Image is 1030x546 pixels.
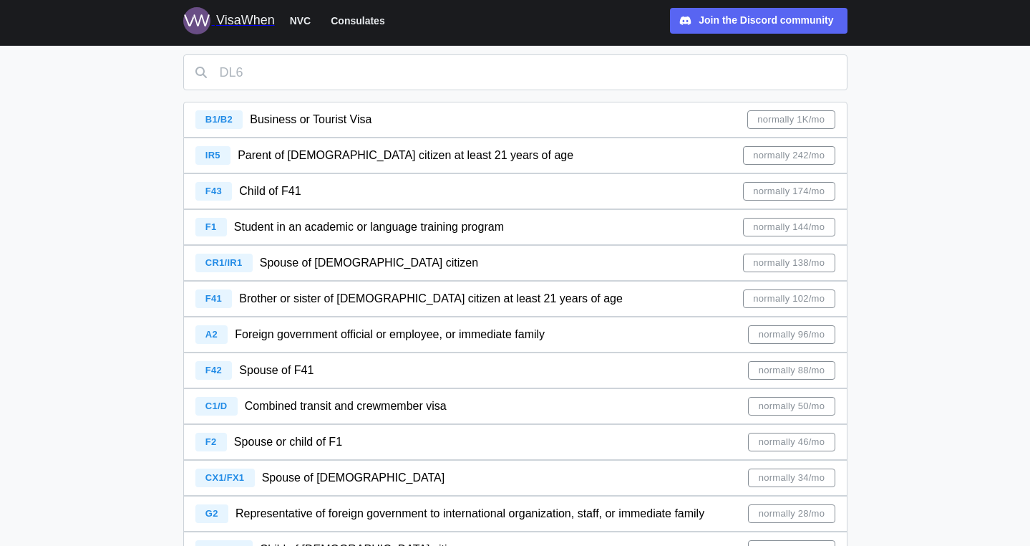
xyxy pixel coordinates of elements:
span: normally 34/mo [759,469,825,487]
span: normally 46/mo [759,434,825,451]
span: Child of F41 [239,185,301,197]
span: C1/D [205,401,228,411]
button: NVC [283,11,318,30]
span: Spouse of [DEMOGRAPHIC_DATA] [262,471,444,484]
button: Consulates [324,11,391,30]
span: Business or Tourist Visa [250,113,371,125]
a: B1/B2 Business or Tourist Visanormally 1K/mo [183,102,847,138]
a: IR5 Parent of [DEMOGRAPHIC_DATA] citizen at least 21 years of agenormally 242/mo [183,138,847,173]
span: normally 144/mo [753,219,825,236]
span: F43 [205,186,222,196]
img: Logo for VisaWhen [183,7,210,34]
a: CR1/IR1 Spouse of [DEMOGRAPHIC_DATA] citizennormally 138/mo [183,245,847,281]
span: normally 96/mo [759,326,825,343]
span: F41 [205,293,222,304]
span: normally 242/mo [753,147,825,164]
span: Representative of foreign government to international organization, staff, or immediate family [235,507,704,519]
a: G2 Representative of foreign government to international organization, staff, or immediate family... [183,496,847,532]
a: F42 Spouse of F41normally 88/mo [183,353,847,388]
span: B1/B2 [205,114,233,125]
span: Spouse of [DEMOGRAPHIC_DATA] citizen [260,257,478,269]
div: Join the Discord community [699,13,833,29]
a: F1 Student in an academic or language training programnormally 144/mo [183,209,847,245]
a: A2 Foreign government official or employee, or immediate familynormally 96/mo [183,317,847,353]
a: Logo for VisaWhen VisaWhen [183,7,275,34]
span: CX1/FX1 [205,472,245,483]
span: Parent of [DEMOGRAPHIC_DATA] citizen at least 21 years of age [238,149,573,161]
div: VisaWhen [216,11,275,31]
input: DL6 [183,54,847,90]
span: F42 [205,365,222,375]
span: normally 174/mo [753,183,825,200]
span: F1 [205,221,217,232]
span: normally 138/mo [753,254,825,272]
span: Student in an academic or language training program [234,221,504,233]
a: F41 Brother or sister of [DEMOGRAPHIC_DATA] citizen at least 21 years of agenormally 102/mo [183,281,847,317]
span: NVC [290,12,311,29]
span: normally 28/mo [759,505,825,522]
span: normally 50/mo [759,398,825,415]
span: Consulates [331,12,384,29]
a: CX1/FX1 Spouse of [DEMOGRAPHIC_DATA]normally 34/mo [183,460,847,496]
span: Combined transit and crewmember visa [245,400,447,412]
span: Spouse or child of F1 [234,436,342,448]
span: normally 88/mo [759,362,825,379]
span: Brother or sister of [DEMOGRAPHIC_DATA] citizen at least 21 years of age [239,292,623,305]
span: G2 [205,508,218,519]
a: C1/D Combined transit and crewmember visanormally 50/mo [183,388,847,424]
span: F2 [205,436,217,447]
a: F43 Child of F41normally 174/mo [183,173,847,209]
span: Spouse of F41 [239,364,314,376]
span: normally 1K/mo [757,111,825,128]
span: A2 [205,329,218,340]
a: Join the Discord community [670,8,847,34]
span: normally 102/mo [753,290,825,307]
a: F2 Spouse or child of F1normally 46/mo [183,424,847,460]
span: IR5 [205,150,220,161]
span: Foreign government official or employee, or immediate family [235,328,545,340]
span: CR1/IR1 [205,257,243,268]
